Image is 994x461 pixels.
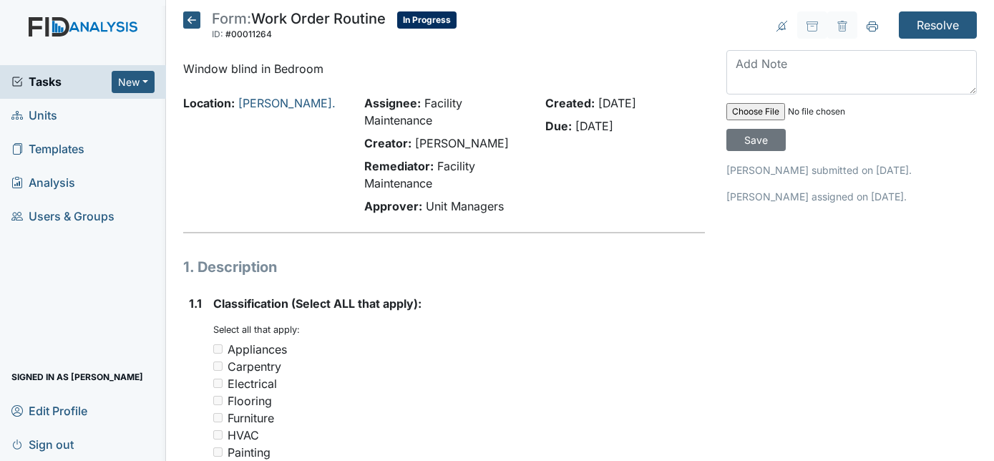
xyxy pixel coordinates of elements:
[11,172,75,194] span: Analysis
[228,341,287,358] div: Appliances
[11,433,74,455] span: Sign out
[213,379,223,388] input: Electrical
[189,295,202,312] label: 1.1
[213,413,223,422] input: Furniture
[364,96,421,110] strong: Assignee:
[11,366,143,388] span: Signed in as [PERSON_NAME]
[11,138,84,160] span: Templates
[364,159,434,173] strong: Remediator:
[228,444,271,461] div: Painting
[213,361,223,371] input: Carpentry
[426,199,504,213] span: Unit Managers
[575,119,613,133] span: [DATE]
[212,29,223,39] span: ID:
[183,60,706,77] p: Window blind in Bedroom
[228,375,277,392] div: Electrical
[726,129,786,151] input: Save
[213,447,223,457] input: Painting
[225,29,272,39] span: #00011264
[397,11,457,29] span: In Progress
[112,71,155,93] button: New
[228,409,274,427] div: Furniture
[11,205,114,228] span: Users & Groups
[11,399,87,422] span: Edit Profile
[598,96,636,110] span: [DATE]
[364,199,422,213] strong: Approver:
[364,136,411,150] strong: Creator:
[213,296,422,311] span: Classification (Select ALL that apply):
[545,119,572,133] strong: Due:
[415,136,509,150] span: [PERSON_NAME]
[11,105,57,127] span: Units
[228,427,259,444] div: HVAC
[545,96,595,110] strong: Created:
[213,324,300,335] small: Select all that apply:
[183,96,235,110] strong: Location:
[183,256,706,278] h1: 1. Description
[213,396,223,405] input: Flooring
[899,11,977,39] input: Resolve
[228,358,281,375] div: Carpentry
[212,10,251,27] span: Form:
[726,189,977,204] p: [PERSON_NAME] assigned on [DATE].
[213,344,223,354] input: Appliances
[228,392,272,409] div: Flooring
[11,73,112,90] a: Tasks
[726,162,977,178] p: [PERSON_NAME] submitted on [DATE].
[238,96,336,110] a: [PERSON_NAME].
[213,430,223,440] input: HVAC
[212,11,386,43] div: Work Order Routine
